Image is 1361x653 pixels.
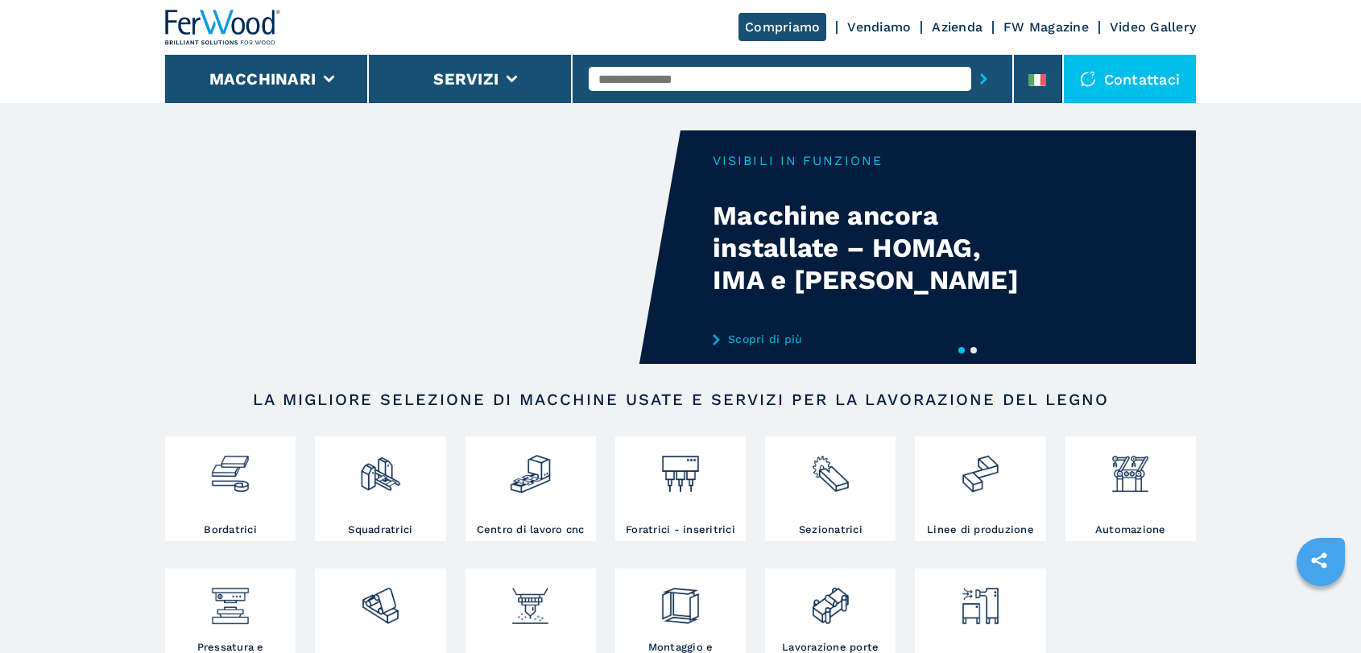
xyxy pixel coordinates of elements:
img: montaggio_imballaggio_2.png [659,572,701,627]
iframe: Chat [1293,581,1349,641]
img: foratrici_inseritrici_2.png [659,440,701,495]
a: Compriamo [738,13,826,41]
h3: Centro di lavoro cnc [477,523,585,537]
button: 2 [970,347,977,353]
img: verniciatura_1.png [509,572,552,627]
img: centro_di_lavoro_cnc_2.png [509,440,552,495]
img: Contattaci [1080,71,1096,87]
img: Ferwood [165,10,281,45]
a: sharethis [1299,540,1339,581]
div: Contattaci [1064,55,1197,103]
a: Scopri di più [713,333,1028,345]
a: Video Gallery [1110,19,1196,35]
h3: Automazione [1095,523,1166,537]
img: levigatrici_2.png [359,572,402,627]
a: Automazione [1065,436,1196,541]
a: Vendiamo [847,19,911,35]
button: submit-button [971,60,996,97]
h3: Bordatrici [204,523,257,537]
h2: LA MIGLIORE SELEZIONE DI MACCHINE USATE E SERVIZI PER LA LAVORAZIONE DEL LEGNO [217,390,1144,409]
a: Azienda [932,19,982,35]
h3: Foratrici - inseritrici [626,523,735,537]
a: Sezionatrici [765,436,896,541]
img: squadratrici_2.png [359,440,402,495]
a: Foratrici - inseritrici [615,436,746,541]
img: bordatrici_1.png [209,440,251,495]
a: Linee di produzione [915,436,1045,541]
a: Squadratrici [315,436,445,541]
button: Servizi [433,69,498,89]
img: pressa-strettoia.png [209,572,251,627]
img: aspirazione_1.png [959,572,1002,627]
h3: Linee di produzione [927,523,1034,537]
button: Macchinari [209,69,316,89]
a: Bordatrici [165,436,296,541]
img: linee_di_produzione_2.png [959,440,1002,495]
img: lavorazione_porte_finestre_2.png [809,572,852,627]
h3: Squadratrici [348,523,412,537]
video: Your browser does not support the video tag. [165,130,680,364]
img: automazione.png [1109,440,1152,495]
a: FW Magazine [1003,19,1089,35]
a: Centro di lavoro cnc [465,436,596,541]
h3: Sezionatrici [799,523,863,537]
button: 1 [958,347,965,353]
img: sezionatrici_2.png [809,440,852,495]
